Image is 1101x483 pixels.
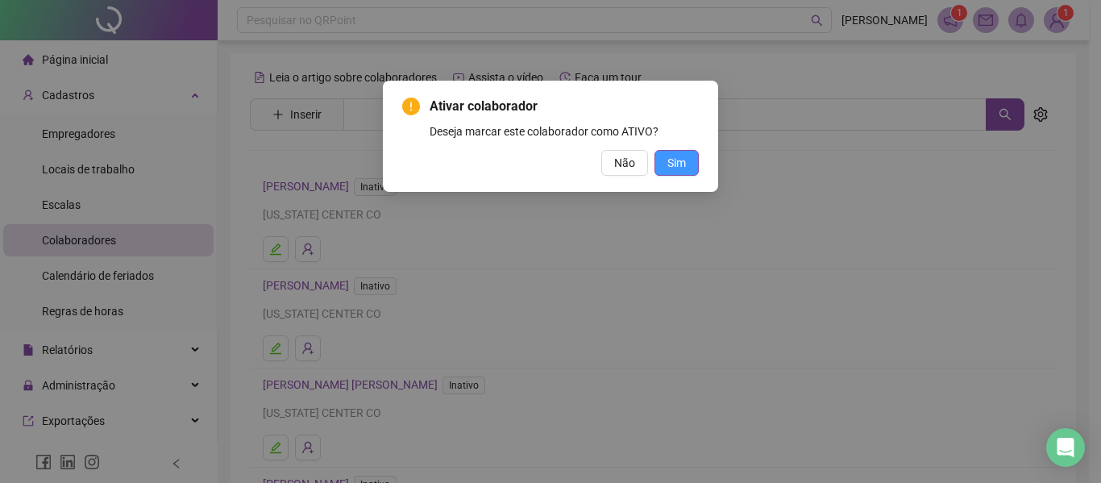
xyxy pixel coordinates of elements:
[1046,428,1085,467] div: Open Intercom Messenger
[430,125,659,138] span: Deseja marcar este colaborador como ATIVO?
[667,154,686,172] span: Sim
[601,150,648,176] button: Não
[654,150,699,176] button: Sim
[614,154,635,172] span: Não
[402,98,420,115] span: exclamation-circle
[430,98,538,114] span: Ativar colaborador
